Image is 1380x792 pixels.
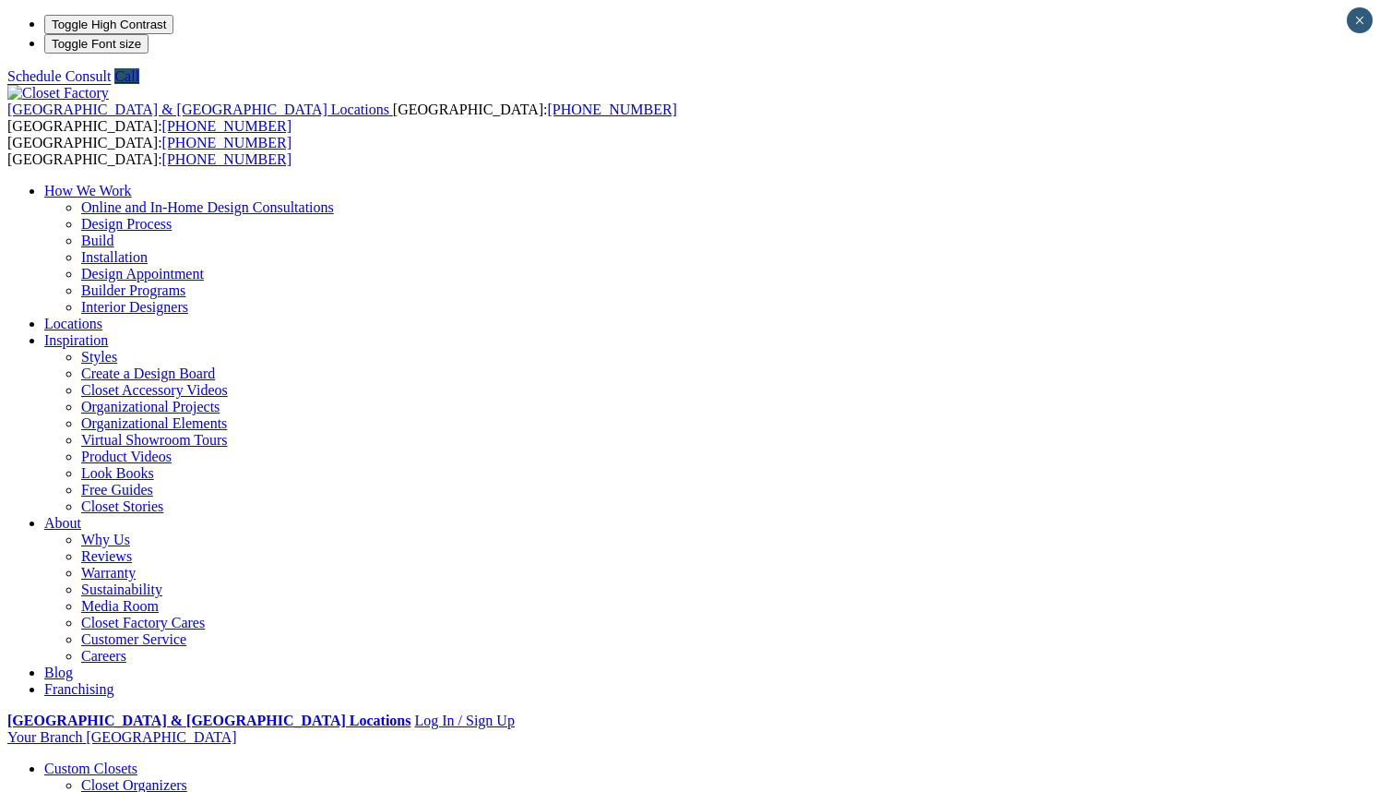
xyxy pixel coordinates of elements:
[81,399,220,414] a: Organizational Projects
[81,349,117,365] a: Styles
[86,729,236,745] span: [GEOGRAPHIC_DATA]
[81,465,154,481] a: Look Books
[162,118,291,134] a: [PHONE_NUMBER]
[81,631,186,647] a: Customer Service
[81,582,162,597] a: Sustainability
[81,382,228,398] a: Closet Accessory Videos
[81,233,114,248] a: Build
[162,135,291,150] a: [PHONE_NUMBER]
[44,15,173,34] button: Toggle High Contrast
[81,199,334,215] a: Online and In-Home Design Consultations
[81,565,136,581] a: Warranty
[52,37,141,51] span: Toggle Font size
[44,681,114,697] a: Franchising
[44,332,108,348] a: Inspiration
[81,415,227,431] a: Organizational Elements
[414,713,514,728] a: Log In / Sign Up
[81,532,130,547] a: Why Us
[81,266,204,282] a: Design Appointment
[81,598,159,614] a: Media Room
[81,432,228,448] a: Virtual Showroom Tours
[7,102,389,117] span: [GEOGRAPHIC_DATA] & [GEOGRAPHIC_DATA] Locations
[81,548,132,564] a: Reviews
[44,515,81,531] a: About
[44,665,73,680] a: Blog
[81,299,188,315] a: Interior Designers
[44,761,137,776] a: Custom Closets
[81,249,148,265] a: Installation
[7,102,677,134] span: [GEOGRAPHIC_DATA]: [GEOGRAPHIC_DATA]:
[81,498,163,514] a: Closet Stories
[44,34,149,54] button: Toggle Font size
[81,216,172,232] a: Design Process
[81,648,126,664] a: Careers
[81,615,205,630] a: Closet Factory Cares
[81,366,215,381] a: Create a Design Board
[1347,7,1373,33] button: Close
[547,102,676,117] a: [PHONE_NUMBER]
[7,729,237,745] a: Your Branch [GEOGRAPHIC_DATA]
[7,135,291,167] span: [GEOGRAPHIC_DATA]: [GEOGRAPHIC_DATA]:
[81,482,153,498] a: Free Guides
[7,85,109,102] img: Closet Factory
[44,316,102,331] a: Locations
[7,729,82,745] span: Your Branch
[114,68,139,84] a: Call
[44,183,132,198] a: How We Work
[7,68,111,84] a: Schedule Consult
[7,102,393,117] a: [GEOGRAPHIC_DATA] & [GEOGRAPHIC_DATA] Locations
[162,151,291,167] a: [PHONE_NUMBER]
[81,282,185,298] a: Builder Programs
[52,18,166,31] span: Toggle High Contrast
[81,449,172,464] a: Product Videos
[7,713,410,728] a: [GEOGRAPHIC_DATA] & [GEOGRAPHIC_DATA] Locations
